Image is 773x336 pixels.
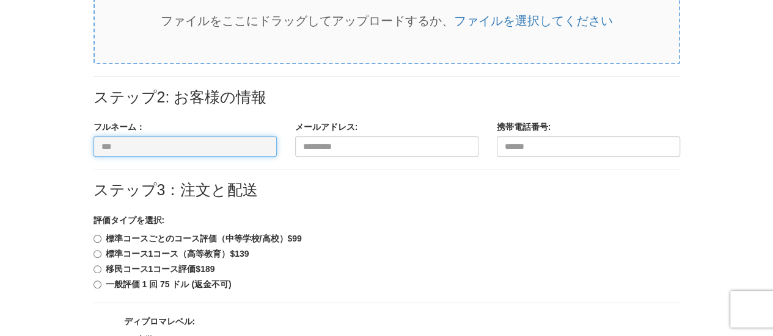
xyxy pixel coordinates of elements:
[93,88,267,105] font: ステップ2: お客様の情報
[106,234,302,243] font: 標準コースごとのコース評価（中等学校/高校）$99
[106,264,215,274] font: 移民コース1コース評価$189
[124,316,196,326] font: ディプロマレベル:
[93,235,101,243] input: 標準コースごとのコース評価（中等学校/高校）$99
[295,122,358,132] font: メールアドレス:
[93,250,101,258] input: 標準コース1コース（高等教育）$139
[93,265,101,273] input: 移民コース1コース評価$189
[106,279,232,289] font: 一般評価 1 回 75 ドル (返金不可)
[93,122,145,132] font: フルネーム：
[93,281,101,288] input: 一般評価 1 回 75 ドル (返金不可)
[454,14,613,27] a: ファイルを選択してください
[497,122,551,132] font: 携帯電話番号:
[106,249,249,259] font: 標準コース1コース（高等教育）$139
[161,14,454,27] font: ファイルをここにドラッグしてアップロードするか、
[93,215,165,225] font: 評価タイプを選択:
[93,181,258,198] font: ステップ3：注文と配送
